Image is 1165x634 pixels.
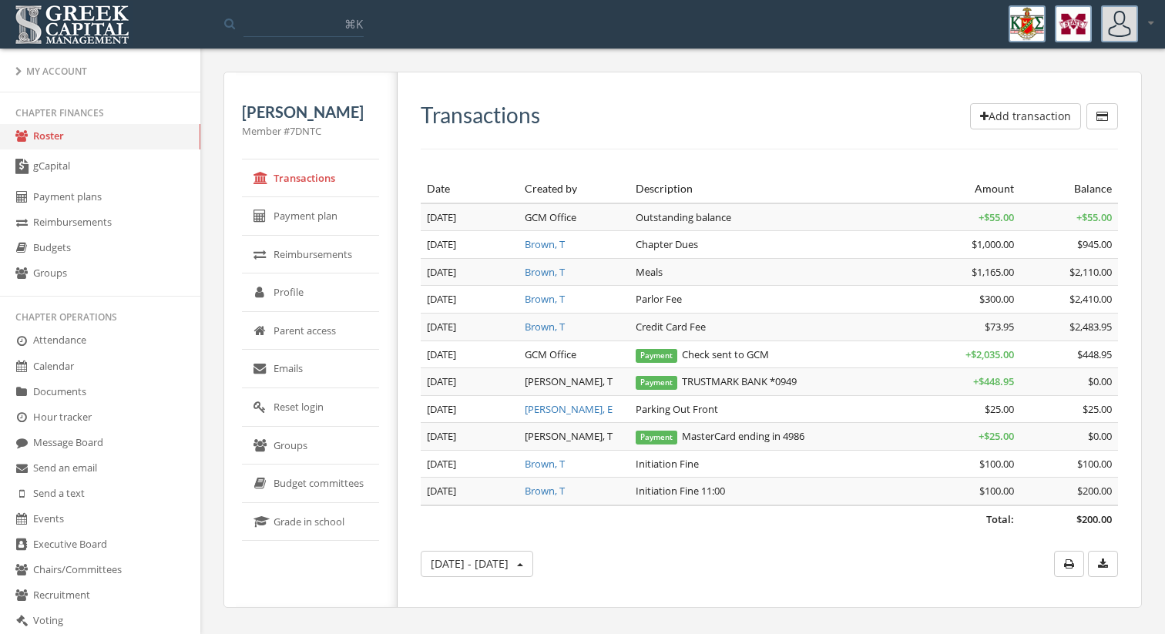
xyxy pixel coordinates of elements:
td: [DATE] [421,450,519,478]
span: Payment [636,431,677,444]
span: $200.00 [1077,484,1112,498]
button: [DATE] - [DATE] [421,551,533,577]
a: Budget committees [242,465,379,503]
td: Outstanding balance [630,203,922,231]
a: Payment plan [242,197,379,236]
span: Credit Card Fee [636,320,706,334]
span: $25.00 [985,402,1014,416]
a: Grade in school [242,503,379,542]
span: $0.00 [1088,429,1112,443]
div: Description [636,181,916,196]
span: $100.00 [979,484,1014,498]
a: Parent access [242,312,379,351]
span: $945.00 [1077,237,1112,251]
td: GCM Office [519,203,630,231]
span: Check sent to GCM [636,347,769,361]
span: + $55.00 [1076,210,1112,224]
td: [DATE] [421,340,519,368]
div: Created by [525,181,624,196]
td: [DATE] [421,423,519,451]
span: $448.95 [1077,347,1112,361]
span: + $55.00 [979,210,1014,224]
span: $1,165.00 [972,265,1014,279]
a: Brown, T [525,237,565,251]
span: $2,410.00 [1069,292,1112,306]
td: Total: [421,505,1020,533]
span: Initiation Fine 11:00 [636,484,725,498]
span: $1,000.00 [972,237,1014,251]
a: Brown, T [525,292,565,306]
a: Brown, T [525,265,565,279]
div: My Account [15,65,185,78]
span: [DATE] - [DATE] [431,556,509,571]
span: Chapter Dues [636,237,698,251]
a: [PERSON_NAME], E [525,402,613,416]
td: [DATE] [421,203,519,231]
td: [DATE] [421,395,519,423]
a: Brown, T [525,320,565,334]
span: $2,110.00 [1069,265,1112,279]
span: $100.00 [1077,457,1112,471]
div: Date [427,181,512,196]
div: Amount [929,181,1015,196]
span: [PERSON_NAME] [242,102,364,121]
span: [PERSON_NAME], T [525,374,613,388]
span: ⌘K [344,16,363,32]
span: 7DNTC [290,124,321,138]
span: $73.95 [985,320,1014,334]
span: Parlor Fee [636,292,682,306]
span: TRUSTMARK BANK *0949 [636,374,797,388]
span: Payment [636,376,677,390]
span: $300.00 [979,292,1014,306]
button: Add transaction [970,103,1081,129]
span: $2,483.95 [1069,320,1112,334]
span: + $448.95 [973,374,1014,388]
a: Brown, T [525,457,565,471]
td: [DATE] [421,231,519,259]
span: MasterCard ending in 4986 [636,429,804,443]
span: Meals [636,265,663,279]
a: Profile [242,273,379,312]
a: Reimbursements [242,236,379,274]
td: [DATE] [421,368,519,396]
div: Balance [1026,181,1112,196]
span: Initiation Fine [636,457,699,471]
span: GCM Office [525,347,576,361]
span: + $25.00 [979,429,1014,443]
a: Brown, T [525,484,565,498]
a: Transactions [242,159,379,198]
span: $200.00 [1076,512,1112,526]
span: + $2,035.00 [965,347,1014,361]
a: Emails [242,350,379,388]
a: Groups [242,427,379,465]
td: [DATE] [421,286,519,314]
span: $100.00 [979,457,1014,471]
span: $25.00 [1083,402,1112,416]
h3: Transactions [421,103,540,127]
span: [PERSON_NAME], T [525,429,613,443]
span: Payment [636,349,677,363]
span: $0.00 [1088,374,1112,388]
td: [DATE] [421,314,519,341]
td: [DATE] [421,258,519,286]
a: Reset login [242,388,379,427]
span: Parking Out Front [636,402,718,416]
div: Member # [242,124,379,139]
td: [DATE] [421,478,519,505]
